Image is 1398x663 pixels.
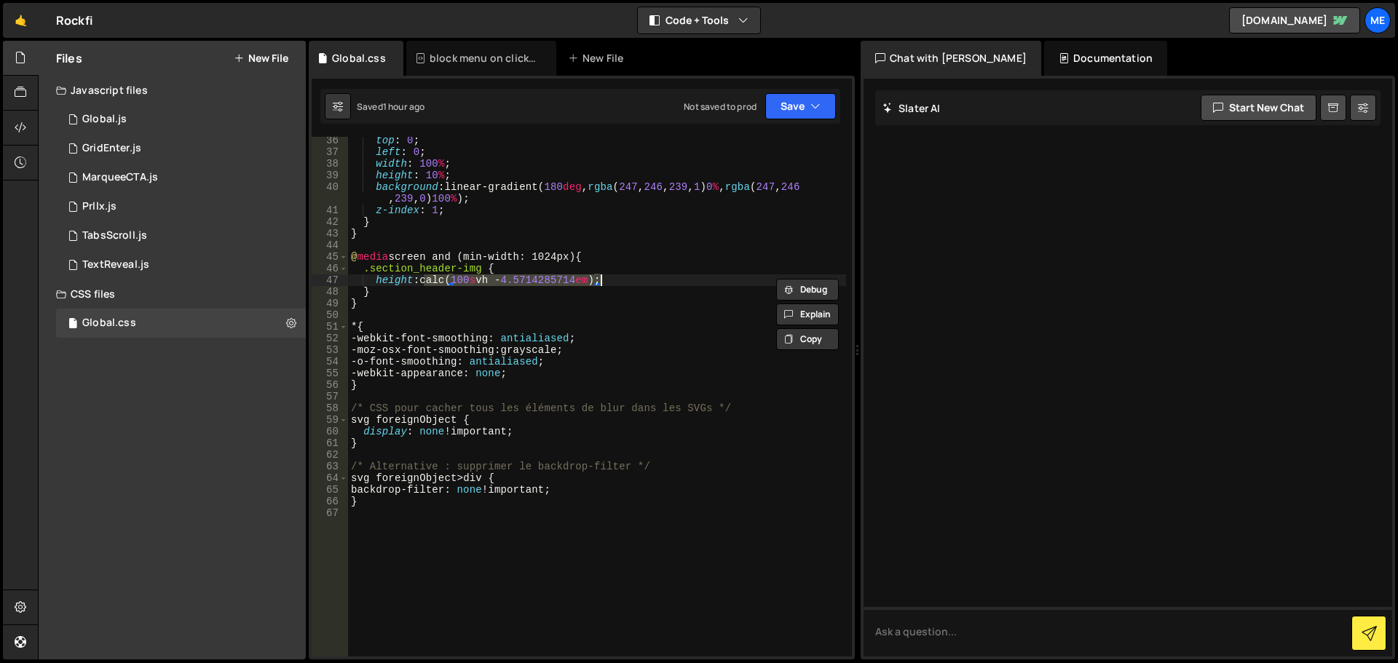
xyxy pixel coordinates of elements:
[312,426,348,437] div: 60
[861,41,1041,76] div: Chat with [PERSON_NAME]
[312,368,348,379] div: 55
[56,192,306,221] div: 16962/46508.js
[56,50,82,66] h2: Files
[312,146,348,158] div: 37
[312,496,348,507] div: 66
[312,344,348,356] div: 53
[776,279,839,301] button: Debug
[312,135,348,146] div: 36
[1229,7,1360,33] a: [DOMAIN_NAME]
[383,100,425,113] div: 1 hour ago
[312,437,348,449] div: 61
[776,303,839,325] button: Explain
[312,228,348,239] div: 43
[312,251,348,263] div: 45
[312,158,348,170] div: 38
[56,309,306,338] div: 16962/46509.css
[56,163,306,192] div: 16962/46526.js
[56,105,306,134] div: 16962/46506.js
[56,12,92,29] div: Rockfi
[56,134,306,163] div: 16962/46514.js
[312,356,348,368] div: 54
[312,309,348,321] div: 50
[430,51,539,65] div: block menu on click.css
[312,449,348,461] div: 62
[312,286,348,298] div: 48
[684,100,757,113] div: Not saved to prod
[332,51,386,65] div: Global.css
[82,142,141,155] div: GridEnter.js
[312,484,348,496] div: 65
[882,101,941,115] h2: Slater AI
[3,3,39,38] a: 🤙
[1365,7,1391,33] a: Me
[312,263,348,274] div: 46
[357,100,424,113] div: Saved
[312,507,348,519] div: 67
[39,279,306,309] div: CSS files
[312,461,348,472] div: 63
[312,402,348,414] div: 58
[312,239,348,251] div: 44
[312,216,348,228] div: 42
[312,414,348,426] div: 59
[312,333,348,344] div: 52
[312,379,348,391] div: 56
[56,250,306,279] div: 16962/46510.js
[312,170,348,181] div: 39
[776,328,839,350] button: Copy
[234,52,288,64] button: New File
[1044,41,1167,76] div: Documentation
[82,317,136,330] div: Global.css
[568,51,629,65] div: New File
[82,113,127,126] div: Global.js
[765,93,836,119] button: Save
[82,258,149,271] div: TextReveal.js
[56,221,306,250] div: 16962/46555.js
[312,181,348,205] div: 40
[312,391,348,402] div: 57
[312,298,348,309] div: 49
[82,171,158,184] div: MarqueeCTA.js
[638,7,760,33] button: Code + Tools
[312,321,348,333] div: 51
[39,76,306,105] div: Javascript files
[82,229,147,242] div: TabsScroll.js
[312,274,348,286] div: 47
[1201,95,1316,121] button: Start new chat
[82,200,116,213] div: Prllx.js
[312,472,348,484] div: 64
[312,205,348,216] div: 41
